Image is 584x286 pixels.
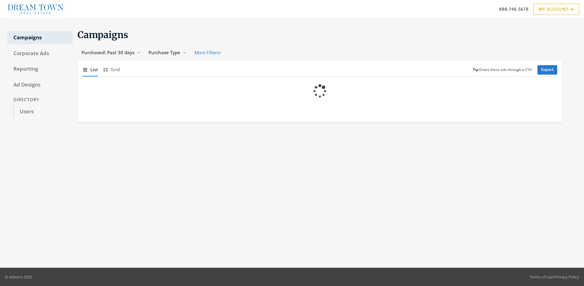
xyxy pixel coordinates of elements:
[5,2,66,17] img: Adwerx
[190,47,225,58] button: More Filters
[537,65,557,75] a: Export
[5,274,32,280] p: © Adwerx 2025
[530,274,579,280] div: •
[7,79,73,91] a: Ad Designs
[82,63,98,76] button: List
[7,63,73,76] a: Reporting
[111,66,120,73] span: Grid
[473,67,479,72] b: Tip:
[82,49,134,55] span: Purchased: Past 30 days
[90,66,98,73] span: List
[534,4,579,15] a: My Account
[7,94,73,105] div: Directory
[13,105,73,118] a: Users
[499,6,529,12] a: 888.746.5678
[144,47,190,58] button: Purchase Type
[78,47,144,58] button: Purchased: Past 30 days
[7,31,73,44] a: Campaigns
[103,63,120,76] button: Grid
[148,49,180,55] span: Purchase Type
[78,29,128,41] span: Campaigns
[7,47,73,60] a: Corporate Ads
[473,67,533,73] small: Share these ads through a CSV.
[530,274,553,280] a: Terms of Use
[554,274,579,280] a: Privacy Policy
